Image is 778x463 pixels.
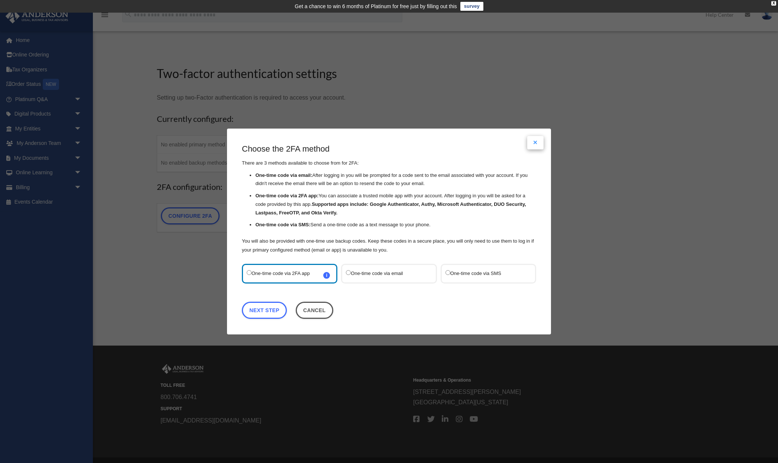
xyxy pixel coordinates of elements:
[445,269,524,279] label: One-time code via SMS
[242,143,536,155] h3: Choose the 2FA method
[255,201,526,216] strong: Supported apps include: Google Authenticator, Authy, Microsoft Authenticator, DUO Security, Lastp...
[445,270,450,275] input: One-time code via SMS
[247,270,252,275] input: One-time code via 2FA appi
[295,2,457,11] div: Get a chance to win 6 months of Platinum for free just by filling out this
[346,269,424,279] label: One-time code via email
[247,269,325,279] label: One-time code via 2FA app
[255,221,536,230] li: Send a one-time code as a text message to your phone.
[255,193,318,198] strong: One-time code via 2FA app:
[242,237,536,255] p: You will also be provided with one-time use backup codes. Keep these codes in a secure place, you...
[255,171,536,188] li: After logging in you will be prompted for a code sent to the email associated with your account. ...
[242,143,536,255] div: There are 3 methods available to choose from for 2FA:
[255,172,312,178] strong: One-time code via email:
[460,2,483,11] a: survey
[255,222,310,228] strong: One-time code via SMS:
[296,302,333,319] button: Close this dialog window
[323,272,330,279] span: i
[771,1,776,6] div: close
[242,302,287,319] a: Next Step
[527,136,544,149] button: Close modal
[255,192,536,217] li: You can associate a trusted mobile app with your account. After logging in you will be asked for ...
[346,270,351,275] input: One-time code via email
